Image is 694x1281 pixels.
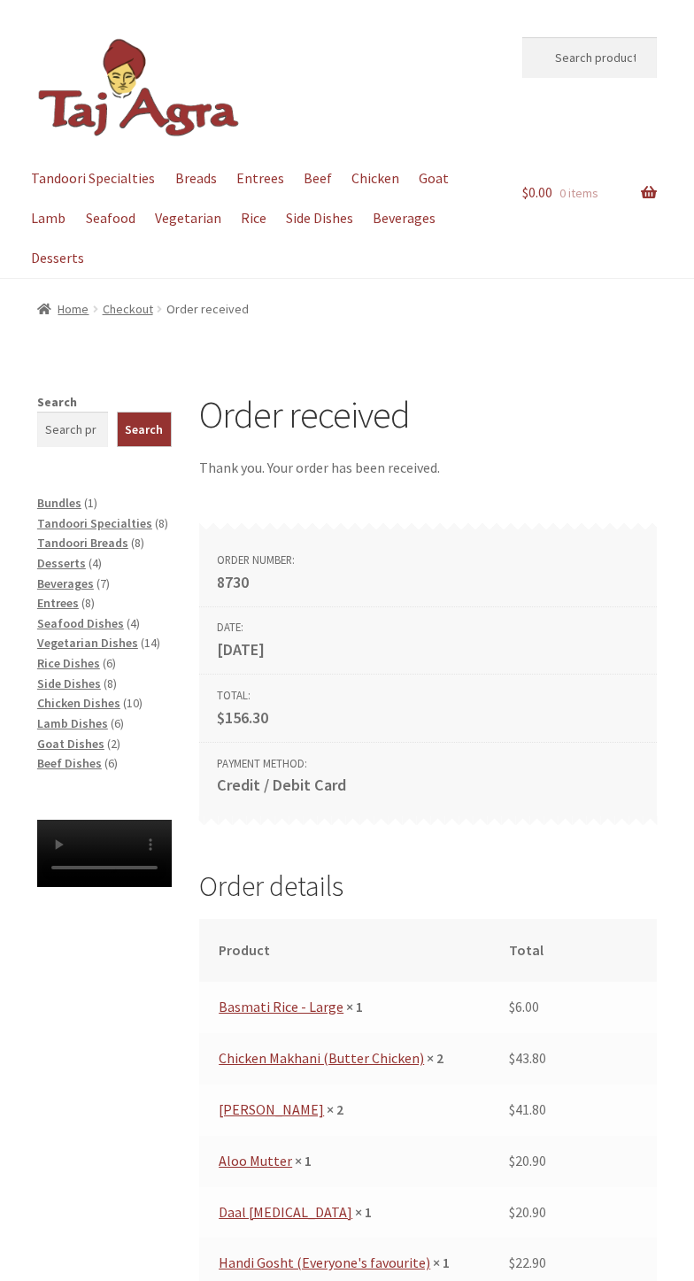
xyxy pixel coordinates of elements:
[89,299,102,320] span: /
[88,495,94,511] span: 1
[37,158,496,278] nav: Primary Navigation
[522,183,528,201] span: $
[106,655,112,671] span: 6
[346,998,363,1015] strong: × 1
[219,1049,424,1067] a: Chicken Makhani (Butter Chicken)
[219,1100,324,1118] a: [PERSON_NAME]
[217,707,225,728] span: $
[146,198,229,238] a: Vegetarian
[509,1100,546,1118] bdi: 41.80
[37,495,81,511] a: Bundles
[327,1100,343,1118] strong: × 2
[92,555,98,571] span: 4
[199,457,658,480] p: Thank you. Your order has been received.
[158,515,165,531] span: 8
[343,158,408,198] a: Chicken
[355,1203,372,1221] strong: × 1
[37,535,128,551] a: Tandoori Breads
[199,869,658,904] h2: Order details
[559,185,598,201] span: 0 items
[509,998,515,1015] span: $
[199,607,658,675] li: Date:
[219,1254,430,1271] a: Handi Gosht (Everyone's favourite)
[23,158,164,198] a: Tandoori Specialties
[199,532,658,607] li: Order number:
[365,198,444,238] a: Beverages
[37,736,104,752] a: Goat Dishes
[127,695,139,711] span: 10
[509,1203,546,1221] bdi: 20.90
[509,1049,515,1067] span: $
[37,715,108,731] a: Lamb Dishes
[111,736,117,752] span: 2
[509,1254,515,1271] span: $
[37,394,77,410] label: Search
[166,158,225,198] a: Breads
[217,707,268,728] bdi: 156.30
[522,183,552,201] span: 0.00
[232,198,274,238] a: Rice
[489,919,657,982] th: Total
[509,1203,515,1221] span: $
[153,299,166,320] span: /
[23,238,93,278] a: Desserts
[103,301,153,317] a: Checkout
[217,637,638,662] strong: [DATE]
[295,1152,312,1169] strong: × 1
[85,595,91,611] span: 8
[509,1254,546,1271] bdi: 22.90
[107,675,113,691] span: 8
[77,198,143,238] a: Seafood
[295,158,340,198] a: Beef
[199,743,658,817] li: Payment method:
[217,772,638,798] strong: Credit / Debit Card
[411,158,458,198] a: Goat
[522,158,657,228] a: $0.00 0 items
[37,575,94,591] a: Beverages
[37,37,241,139] img: Dickson | Taj Agra Indian Restaurant
[509,1152,515,1169] span: $
[37,695,120,711] a: Chicken Dishes
[522,37,657,78] input: Search products…
[108,755,114,771] span: 6
[23,198,74,238] a: Lamb
[37,655,100,671] a: Rice Dishes
[37,595,79,611] a: Entrees
[37,515,152,531] a: Tandoori Specialties
[37,555,86,571] a: Desserts
[219,1203,352,1221] a: Daal [MEDICAL_DATA]
[227,158,292,198] a: Entrees
[199,392,658,437] h1: Order received
[509,1100,515,1118] span: $
[199,675,658,743] li: Total:
[509,1049,546,1067] bdi: 43.80
[135,535,141,551] span: 8
[219,1152,292,1169] a: Aloo Mutter
[278,198,362,238] a: Side Dishes
[509,998,539,1015] bdi: 6.00
[37,615,124,631] a: Seafood Dishes
[130,615,136,631] span: 4
[37,675,101,691] a: Side Dishes
[37,301,89,317] a: Home
[37,635,138,651] a: Vegetarian Dishes
[509,1152,546,1169] bdi: 20.90
[37,299,657,320] nav: breadcrumbs
[433,1254,450,1271] strong: × 1
[117,412,173,447] button: Search
[199,919,490,982] th: Product
[144,635,157,651] span: 14
[100,575,106,591] span: 7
